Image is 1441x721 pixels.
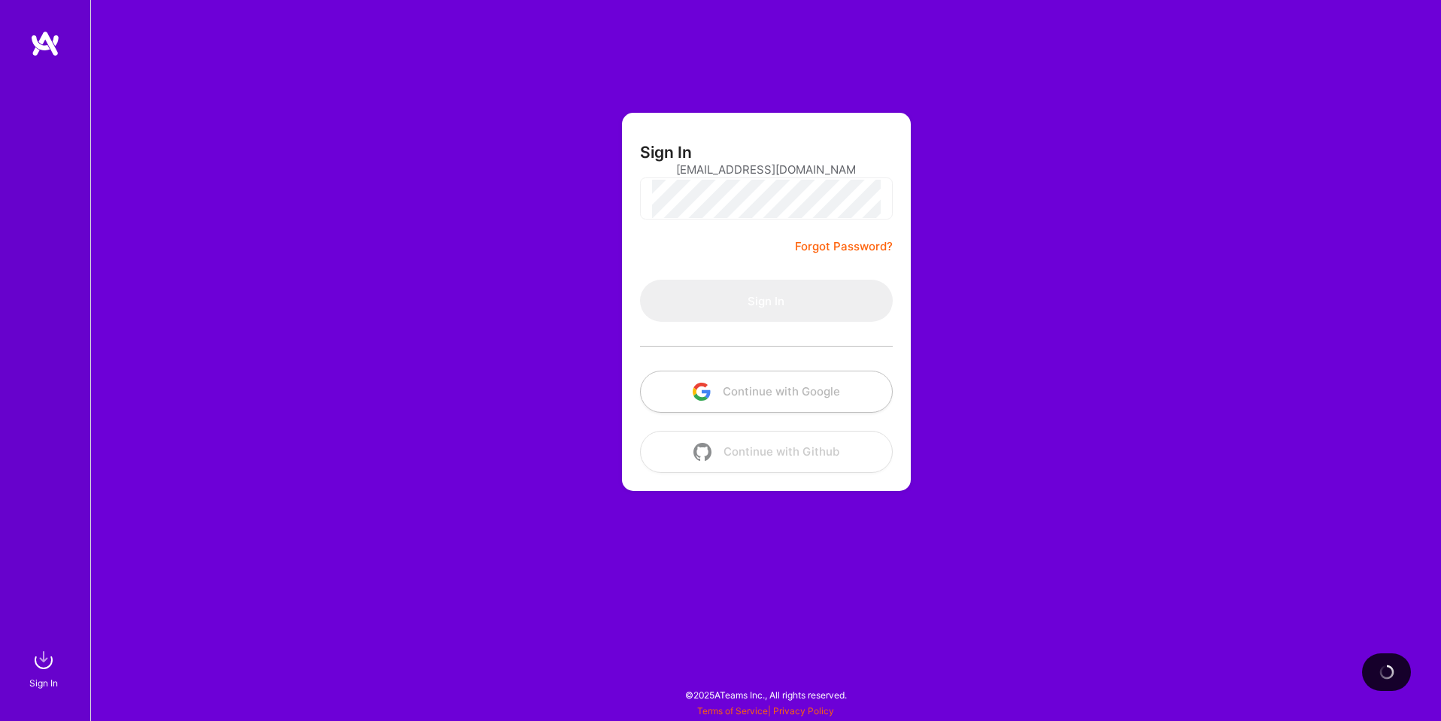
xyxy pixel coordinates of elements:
[1379,665,1394,680] img: loading
[29,645,59,675] img: sign in
[697,705,768,716] a: Terms of Service
[697,705,834,716] span: |
[773,705,834,716] a: Privacy Policy
[32,645,59,691] a: sign inSign In
[693,443,711,461] img: icon
[640,371,893,413] button: Continue with Google
[676,150,857,189] input: Email...
[795,238,893,256] a: Forgot Password?
[29,675,58,691] div: Sign In
[693,383,711,401] img: icon
[640,431,893,473] button: Continue with Github
[640,143,692,162] h3: Sign In
[90,676,1441,713] div: © 2025 ATeams Inc., All rights reserved.
[640,280,893,322] button: Sign In
[30,30,60,57] img: logo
